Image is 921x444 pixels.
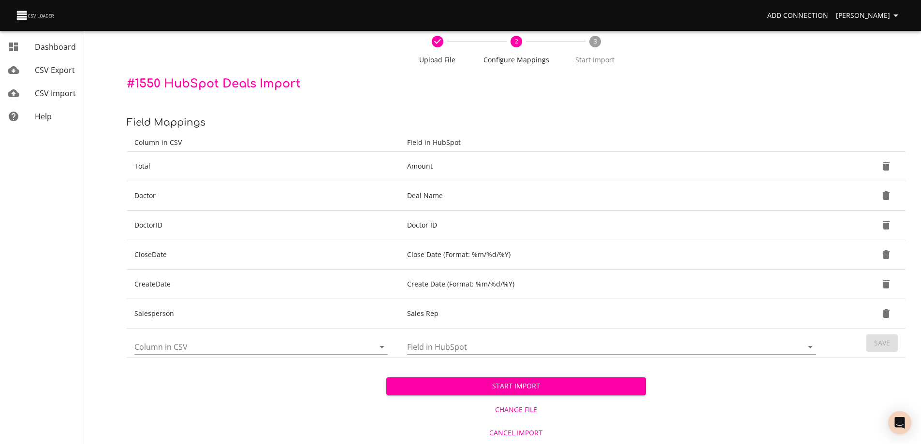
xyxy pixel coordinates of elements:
[127,134,399,152] th: Column in CSV
[35,88,76,99] span: CSV Import
[888,411,911,434] div: Open Intercom Messenger
[402,55,473,65] span: Upload File
[399,181,828,211] td: Deal Name
[386,424,646,442] button: Cancel Import
[386,377,646,395] button: Start Import
[394,380,638,392] span: Start Import
[559,55,630,65] span: Start Import
[35,65,75,75] span: CSV Export
[399,270,828,299] td: Create Date (Format: %m/%d/%Y)
[127,211,399,240] td: DoctorID
[127,77,301,90] span: # 1550 HubSpot Deals Import
[375,340,389,354] button: Open
[832,7,906,25] button: [PERSON_NAME]
[399,152,828,181] td: Amount
[127,152,399,181] td: Total
[767,10,828,22] span: Add Connection
[399,134,828,152] th: Field in HubSpot
[875,155,898,178] button: Delete
[875,302,898,325] button: Delete
[875,184,898,207] button: Delete
[399,211,828,240] td: Doctor ID
[481,55,552,65] span: Configure Mappings
[836,10,902,22] span: [PERSON_NAME]
[127,117,205,128] span: Field Mappings
[127,299,399,329] td: Salesperson
[127,270,399,299] td: CreateDate
[127,181,399,211] td: Doctor
[875,243,898,266] button: Delete
[763,7,832,25] a: Add Connection
[593,37,597,45] text: 3
[386,401,646,419] button: Change File
[804,340,817,354] button: Open
[127,240,399,270] td: CloseDate
[514,37,518,45] text: 2
[390,404,642,416] span: Change File
[875,214,898,237] button: Delete
[35,42,76,52] span: Dashboard
[399,299,828,329] td: Sales Rep
[399,240,828,270] td: Close Date (Format: %m/%d/%Y)
[390,427,642,439] span: Cancel Import
[35,111,52,122] span: Help
[15,9,56,22] img: CSV Loader
[875,272,898,296] button: Delete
